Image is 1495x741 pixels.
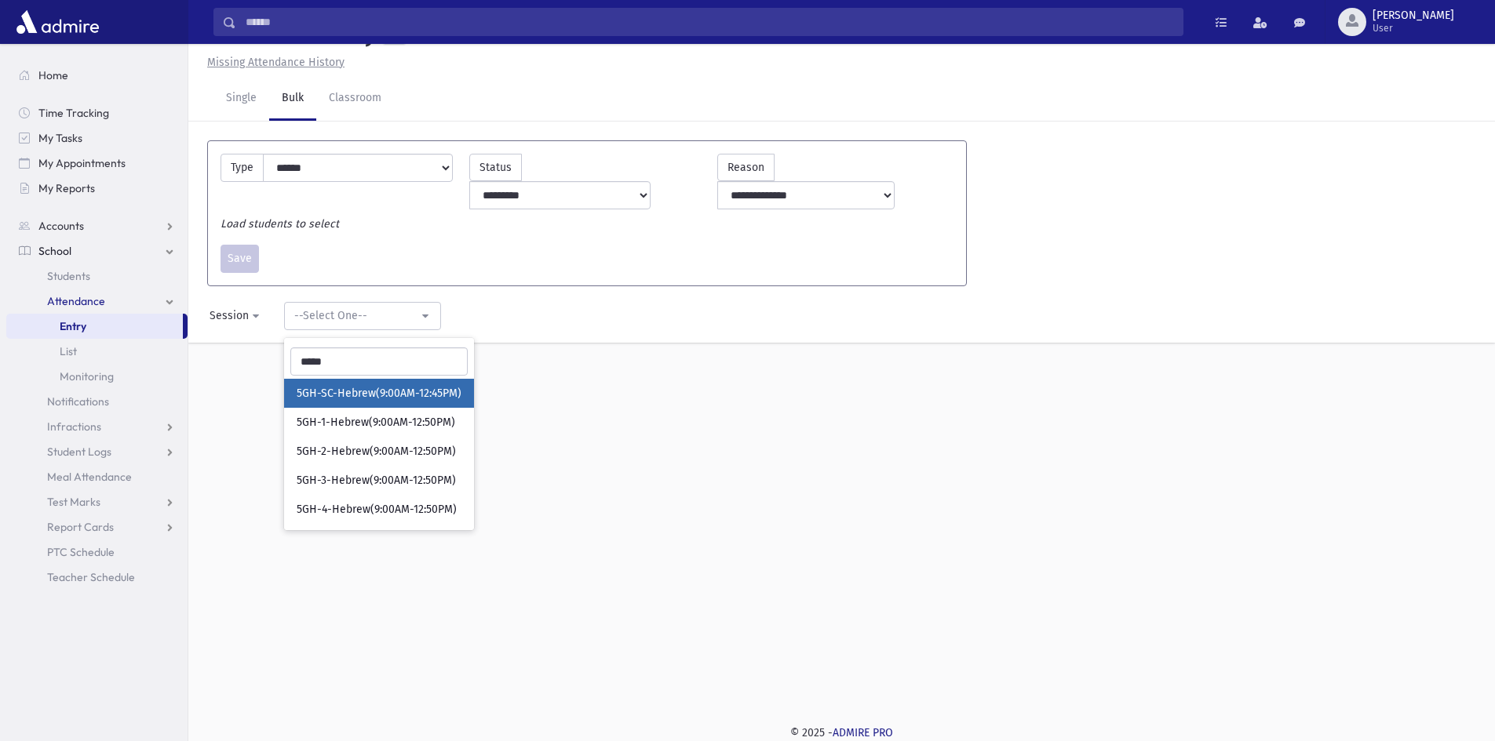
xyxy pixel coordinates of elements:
[469,154,522,181] label: Status
[213,77,269,121] a: Single
[47,294,105,308] span: Attendance
[6,238,188,263] a: School
[1373,9,1454,22] span: [PERSON_NAME]
[47,520,114,534] span: Report Cards
[6,414,188,439] a: Infractions
[236,8,1183,36] input: Search
[297,473,456,489] span: 5GH-3-Hebrew(9:00AM-12:50PM)
[297,444,456,459] span: 5GH-2-Hebrew(9:00AM-12:50PM)
[221,154,264,182] label: Type
[213,216,961,232] div: Load students to select
[207,56,345,69] u: Missing Attendance History
[6,514,188,539] a: Report Cards
[47,445,111,459] span: Student Logs
[38,156,126,170] span: My Appointments
[6,389,188,414] a: Notifications
[6,263,188,289] a: Students
[47,495,100,509] span: Test Marks
[6,364,188,389] a: Monitoring
[47,470,132,484] span: Meal Attendance
[6,439,188,464] a: Student Logs
[38,68,68,82] span: Home
[38,131,82,145] span: My Tasks
[6,539,188,565] a: PTC Schedule
[6,314,183,339] a: Entry
[6,339,188,364] a: List
[6,176,188,201] a: My Reports
[297,415,455,430] span: 5GH-1-Hebrew(9:00AM-12:50PM)
[38,219,84,233] span: Accounts
[210,307,249,324] div: Session
[47,420,101,434] span: Infractions
[6,464,188,489] a: Meal Attendance
[1373,22,1454,35] span: User
[60,369,114,383] span: Monitoring
[6,213,188,238] a: Accounts
[316,77,394,121] a: Classroom
[47,570,135,584] span: Teacher Schedule
[297,502,457,518] span: 5GH-4-Hebrew(9:00AM-12:50PM)
[213,725,1470,741] div: © 2025 -
[38,106,109,120] span: Time Tracking
[6,151,188,176] a: My Appointments
[38,244,71,258] span: School
[294,307,418,324] div: --Select One--
[269,77,316,121] a: Bulk
[6,489,188,514] a: Test Marks
[47,269,90,283] span: Students
[60,319,86,333] span: Entry
[297,386,461,401] span: 5GH-SC-Hebrew(9:00AM-12:45PM)
[13,6,103,38] img: AdmirePro
[833,726,893,739] a: ADMIRE PRO
[6,565,188,590] a: Teacher Schedule
[6,289,188,314] a: Attendance
[290,347,468,376] input: Search
[717,154,775,181] label: Reason
[47,394,109,409] span: Notifications
[47,545,115,559] span: PTC Schedule
[6,63,188,88] a: Home
[221,245,259,273] button: Save
[199,302,272,330] button: Session
[201,56,345,69] a: Missing Attendance History
[6,100,188,125] a: Time Tracking
[6,125,188,151] a: My Tasks
[60,344,77,358] span: List
[284,302,441,330] button: --Select One--
[38,181,95,195] span: My Reports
